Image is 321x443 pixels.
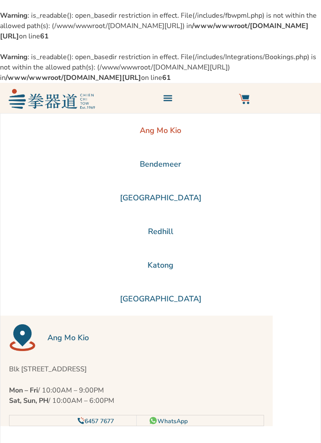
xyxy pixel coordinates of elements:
img: Website Icon-03 [239,94,249,104]
p: Blk [STREET_ADDRESS] [9,364,264,374]
b: /www/wwwroot/[DOMAIN_NAME][URL] [6,73,141,82]
div: Menu Toggle [160,91,175,105]
b: 61 [162,73,171,82]
p: / 10:00AM – 9:00PM / 10:00AM – 6:00PM [9,385,264,406]
strong: Sat, Sun, PH [9,396,48,405]
a: 6457 7677 [85,417,114,425]
strong: Mon – Fri [9,386,38,395]
b: 61 [40,32,49,41]
a: WhatsApp [157,417,188,425]
h2: Ang Mo Kio [47,332,264,344]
